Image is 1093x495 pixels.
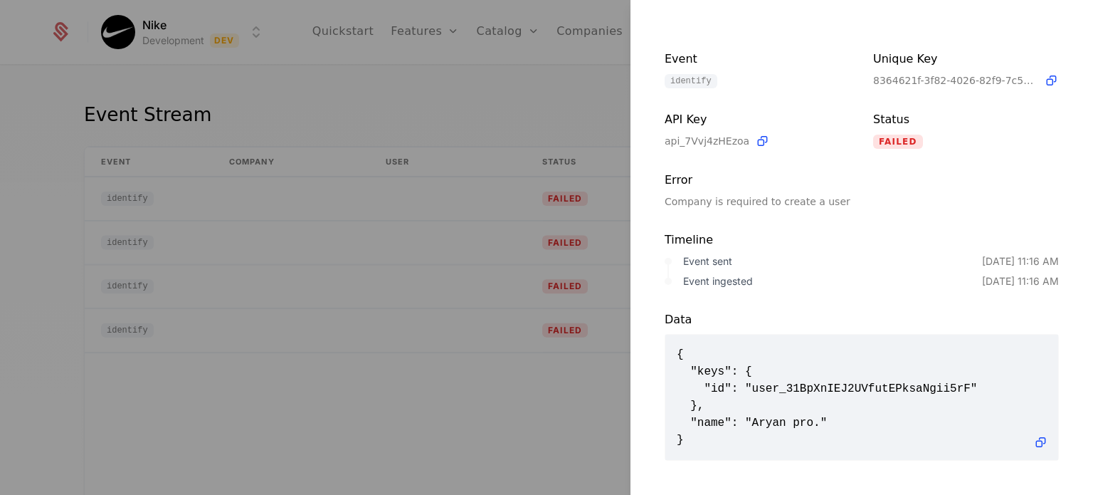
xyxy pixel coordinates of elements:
[665,172,850,189] div: Error
[665,231,1059,249] div: Timeline
[665,311,1059,328] div: Data
[873,135,923,149] span: failed
[665,74,717,88] span: identify
[982,254,1059,269] div: [DATE] 11:16 AM
[683,254,982,269] div: Event sent
[665,134,749,148] span: api_7Vvj4zHEzoa
[873,73,1038,88] span: 8364621f-3f82-4026-82f9-7c5335d6bb22
[982,274,1059,288] div: [DATE] 11:16 AM
[683,274,982,288] div: Event ingested
[873,111,1059,129] div: Status
[873,51,1059,68] div: Unique Key
[665,111,850,128] div: API Key
[665,51,850,68] div: Event
[677,346,1047,449] span: { "keys": { "id": "user_31BpXnIEJ2UVfutEPksaNgii5rF" }, "name": "Aryan pro." }
[665,194,850,209] div: Company is required to create a user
